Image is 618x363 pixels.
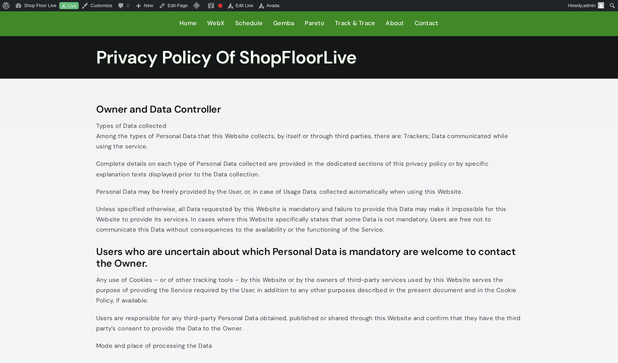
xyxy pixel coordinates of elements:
[96,159,522,179] p: Complete details on each type of Personal Data collected are provided in the dedicated sections o...
[235,18,263,28] span: Schedule
[96,313,522,334] p: Users are responsible for any third-party Personal Data obtained, published or shared through thi...
[305,18,324,28] span: Pareto
[96,341,522,351] p: Mode and place of processing the Data
[386,18,404,28] span: About
[180,18,197,28] span: Home
[273,18,294,28] span: Gemba
[96,103,522,115] h3: Owner and Data Controller
[96,121,522,152] p: Types of Data collected Among the types of Personal Data that this Website collects, by itself or...
[335,18,375,28] span: Track & Trace
[335,18,375,29] a: Track & Trace
[415,18,438,28] span: Contact
[96,204,522,235] p: Unless specified otherwise, all Data requested by this Website is mandatory and failure to provid...
[305,18,324,29] a: Pareto
[96,47,522,68] h1: Privacy Policy of ShopFloorLive
[96,187,522,197] p: Personal Data may be freely provided by the User, or, in case of Usage Data, collected automatica...
[59,2,79,10] a: Live
[235,18,263,29] a: Schedule
[180,18,197,29] a: Home
[96,11,522,36] nav: Main Navigation - 2024
[386,18,404,29] a: About
[207,18,225,28] span: WebX
[415,18,438,29] a: Contact
[96,275,522,306] p: Any use of Cookies – or of other tracking tools – by this Website or by the owners of third-party...
[273,18,294,29] a: Gemba
[583,3,596,8] span: admin
[218,4,222,8] div: Focus keyphrase not set
[207,18,225,29] a: WebX
[96,246,522,270] h3: Users who are uncertain about which Personal Data is mandatory are welcome to contact the Owner.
